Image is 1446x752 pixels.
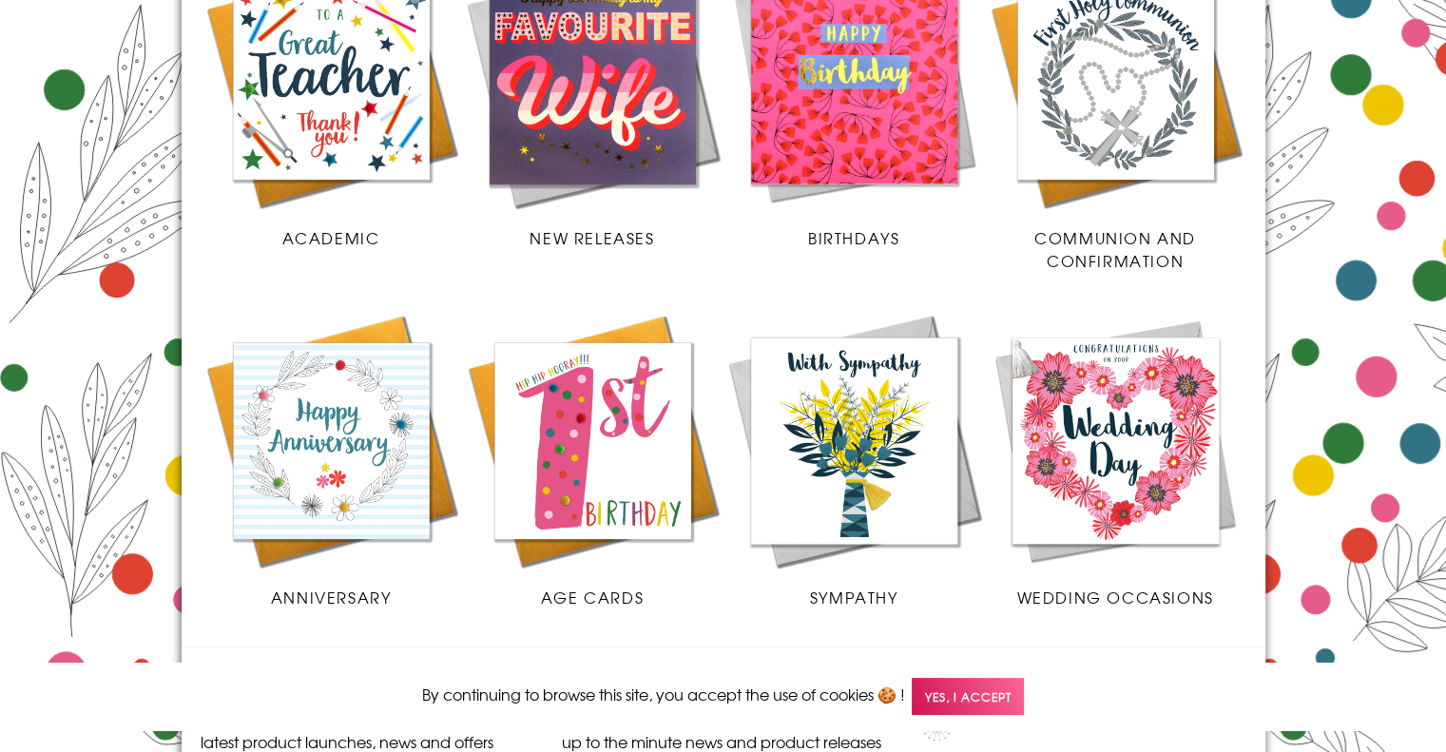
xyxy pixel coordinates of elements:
[723,310,985,608] a: Sympathy
[271,586,392,608] span: Anniversary
[201,310,462,608] a: Anniversary
[912,678,1024,715] span: Yes, I accept
[462,310,723,608] a: Age Cards
[985,310,1246,608] a: Wedding Occasions
[530,226,654,249] span: New Releases
[961,712,1198,738] a: Accessibility Statement
[282,226,380,249] span: Academic
[808,226,899,249] span: Birthdays
[810,586,898,608] span: Sympathy
[541,586,644,608] span: Age Cards
[1034,226,1196,272] span: Communion and Confirmation
[1016,586,1213,608] span: Wedding Occasions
